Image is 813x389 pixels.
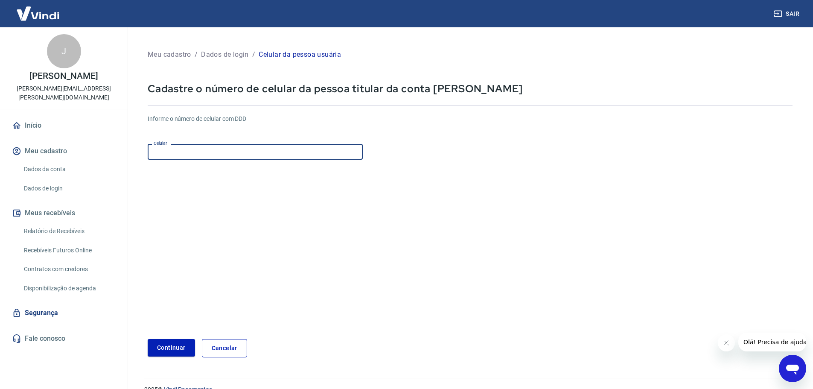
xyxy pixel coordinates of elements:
[201,50,249,60] p: Dados de login
[5,6,72,13] span: Olá! Precisa de ajuda?
[10,0,66,26] img: Vindi
[202,339,247,357] a: Cancelar
[252,50,255,60] p: /
[738,333,806,351] iframe: Mensagem da empresa
[148,339,195,357] button: Continuar
[29,72,98,81] p: [PERSON_NAME]
[20,161,117,178] a: Dados da conta
[10,142,117,161] button: Meu cadastro
[20,222,117,240] a: Relatório de Recebíveis
[195,50,198,60] p: /
[20,260,117,278] a: Contratos com credores
[259,50,341,60] p: Celular da pessoa usuária
[148,50,191,60] p: Meu cadastro
[20,280,117,297] a: Disponibilização de agenda
[47,34,81,68] div: J
[772,6,803,22] button: Sair
[10,329,117,348] a: Fale conosco
[20,180,117,197] a: Dados de login
[718,334,735,351] iframe: Fechar mensagem
[10,116,117,135] a: Início
[779,355,806,382] iframe: Botão para abrir a janela de mensagens
[10,204,117,222] button: Meus recebíveis
[20,242,117,259] a: Recebíveis Futuros Online
[10,304,117,322] a: Segurança
[148,82,793,95] p: Cadastre o número de celular da pessoa titular da conta [PERSON_NAME]
[7,84,121,102] p: [PERSON_NAME][EMAIL_ADDRESS][PERSON_NAME][DOMAIN_NAME]
[154,140,167,146] label: Celular
[148,114,793,123] h6: Informe o número de celular com DDD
